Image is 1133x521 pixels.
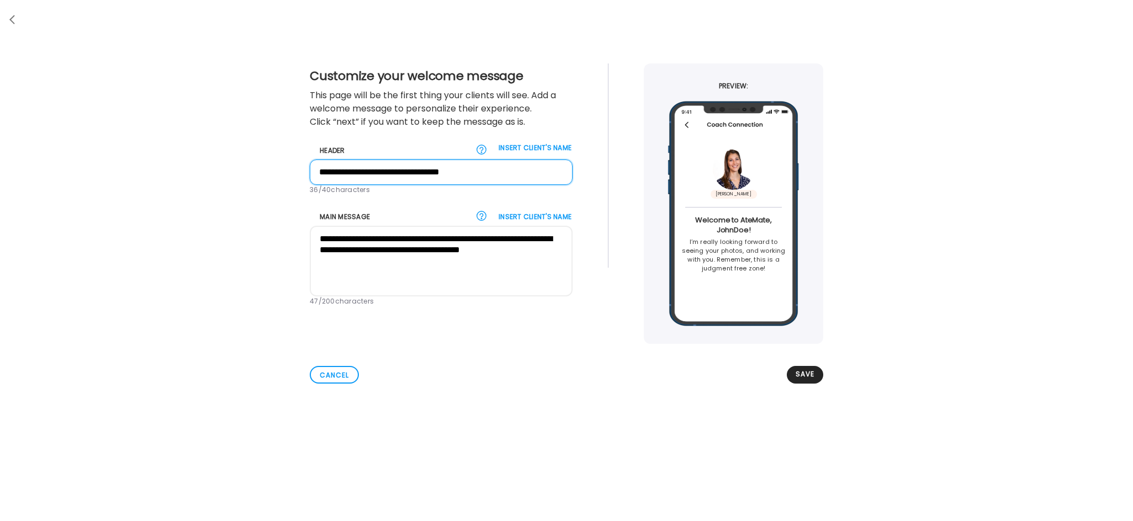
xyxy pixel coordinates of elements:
h2: Customize your welcome message [310,68,573,84]
div: / characters [310,296,573,306]
label: Insert client's name [497,212,573,222]
label: Insert client's name [497,143,573,153]
div: Welcome to AteMate, JohnDoe! [679,215,788,235]
div: I’m really looking forward to seeing your photos, and working with you. Remember, this is a judgm... [679,235,788,273]
div: This page will be the first thing your clients will see. Add a welcome message to personalize the... [310,89,573,129]
label: Main message [319,212,371,222]
div: Cancel [310,366,359,384]
label: Header [319,146,346,156]
span: 47 [310,296,319,306]
div: / characters [310,185,573,195]
img: avatars%2FI7glDmu294XZYZYHk6UXYoQIUhT2 [713,148,754,190]
div: [PERSON_NAME] [711,190,757,199]
h3: Preview: [644,81,823,91]
span: 40 [322,185,331,194]
span: 36 [310,185,319,194]
div: Save [787,366,823,384]
span: 200 [322,296,335,306]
